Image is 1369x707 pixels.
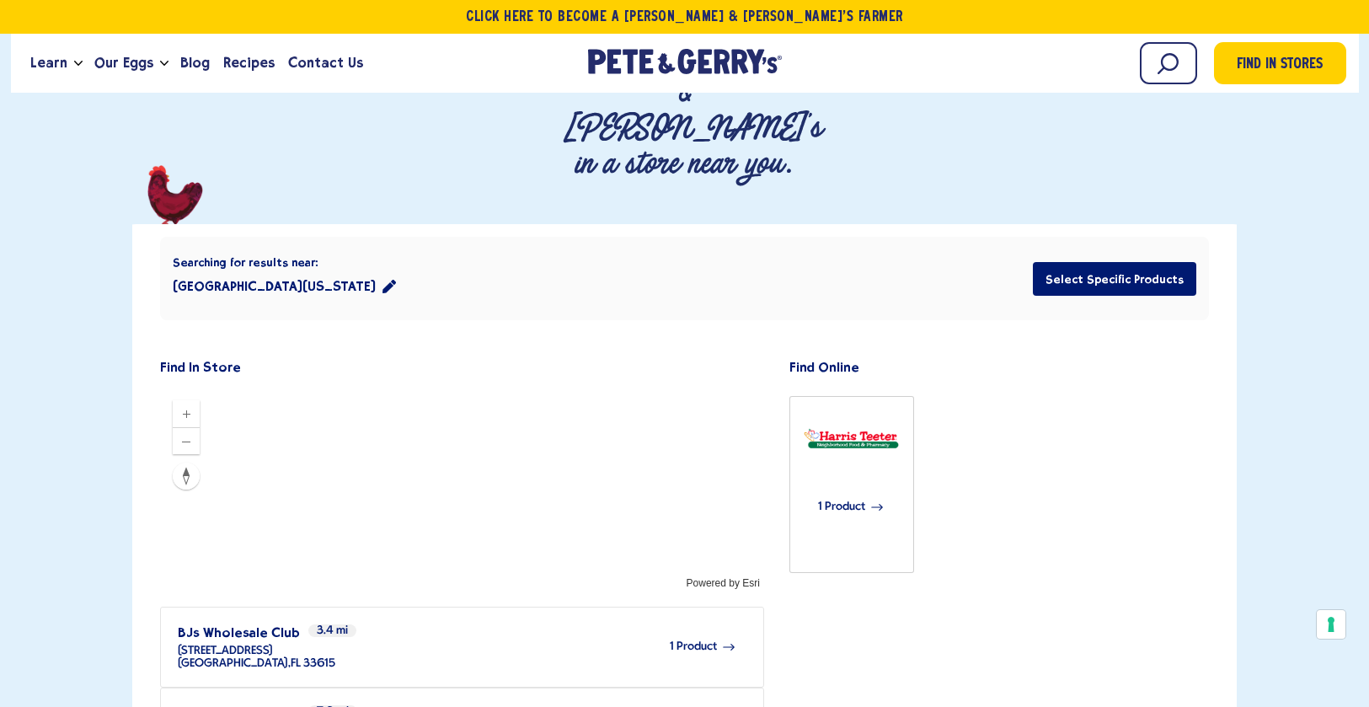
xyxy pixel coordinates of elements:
span: Blog [180,52,210,73]
a: Blog [174,40,217,86]
button: Your consent preferences for tracking technologies [1317,610,1345,639]
span: Our Eggs [94,52,153,73]
button: Open the dropdown menu for Our Eggs [160,61,168,67]
input: Search [1140,42,1197,84]
a: Learn [24,40,74,86]
a: Recipes [217,40,281,86]
a: Find in Stores [1214,42,1346,84]
span: Find in Stores [1237,54,1323,77]
span: Contact Us [288,52,363,73]
a: Contact Us [281,40,370,86]
span: Recipes [223,52,275,73]
span: Learn [30,52,67,73]
button: Open the dropdown menu for Learn [74,61,83,67]
a: Our Eggs [88,40,160,86]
